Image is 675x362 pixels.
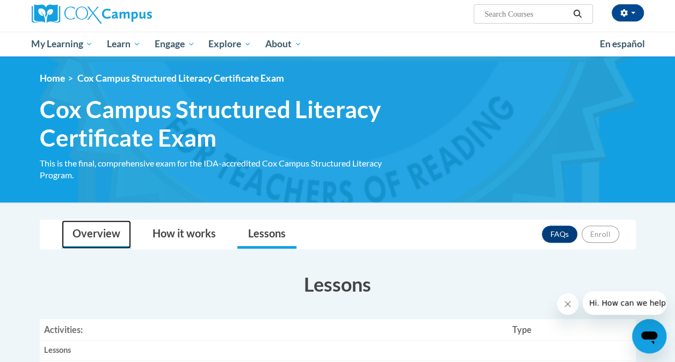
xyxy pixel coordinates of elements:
span: About [265,38,302,50]
a: En español [593,33,652,55]
span: Hi. How can we help? [6,8,87,16]
div: Main menu [24,32,652,56]
a: Cox Campus [32,4,225,24]
th: Activities: [40,319,508,341]
div: This is the final, comprehensive exam for the IDA-accredited Cox Campus Structured Literacy Program. [40,157,410,181]
a: How it works [142,220,227,249]
span: Learn [107,38,141,50]
iframe: Button to launch messaging window [632,319,666,353]
span: Cox Campus Structured Literacy Certificate Exam [77,73,284,84]
a: Engage [148,32,202,56]
iframe: Message from company [583,291,666,315]
a: About [258,32,309,56]
span: Explore [208,38,251,50]
span: En español [600,38,645,49]
span: Cox Campus Structured Literacy Certificate Exam [40,95,410,152]
input: Search Courses [483,8,569,20]
a: My Learning [25,32,100,56]
a: Learn [100,32,148,56]
a: Overview [62,220,131,249]
img: Cox Campus [32,4,152,24]
button: Search [569,8,585,20]
a: Explore [201,32,258,56]
iframe: Close message [557,293,578,315]
a: Lessons [237,220,296,249]
a: Home [40,73,65,84]
div: Lessons [44,345,504,356]
button: Account Settings [612,4,644,21]
button: Enroll [582,226,619,243]
th: Type [508,319,636,341]
h3: Lessons [40,271,636,298]
span: My Learning [31,38,93,50]
span: Engage [155,38,195,50]
a: FAQs [542,226,577,243]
